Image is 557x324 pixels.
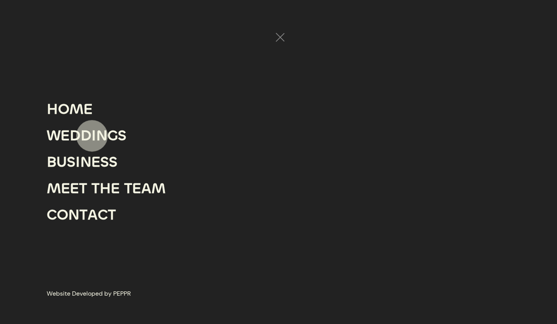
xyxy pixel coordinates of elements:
[47,122,61,149] div: W
[108,202,116,228] div: T
[124,175,132,202] div: T
[151,175,166,202] div: M
[132,175,141,202] div: E
[75,149,80,175] div: I
[56,149,67,175] div: U
[91,149,100,175] div: E
[47,202,57,228] div: C
[84,96,93,122] div: E
[47,96,58,122] div: H
[47,288,131,299] a: Website Developed by PEPPR
[111,175,120,202] div: E
[58,96,69,122] div: O
[70,122,81,149] div: D
[47,202,116,228] a: CONTACT
[57,202,68,228] div: O
[79,202,88,228] div: T
[47,175,166,202] a: MEET THE TEAM
[80,149,91,175] div: N
[98,202,108,228] div: C
[47,175,61,202] div: M
[61,122,70,149] div: E
[47,122,126,149] a: WEDDINGS
[79,175,87,202] div: T
[70,175,79,202] div: E
[100,175,111,202] div: H
[47,149,117,175] a: BUSINESS
[118,122,126,149] div: S
[69,96,84,122] div: M
[47,96,93,122] a: HOME
[88,202,98,228] div: A
[68,202,79,228] div: N
[67,149,75,175] div: S
[107,122,118,149] div: G
[61,175,70,202] div: E
[141,175,151,202] div: A
[100,149,109,175] div: S
[91,175,100,202] div: T
[47,149,56,175] div: B
[81,122,91,149] div: D
[109,149,117,175] div: S
[96,122,107,149] div: N
[91,122,96,149] div: I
